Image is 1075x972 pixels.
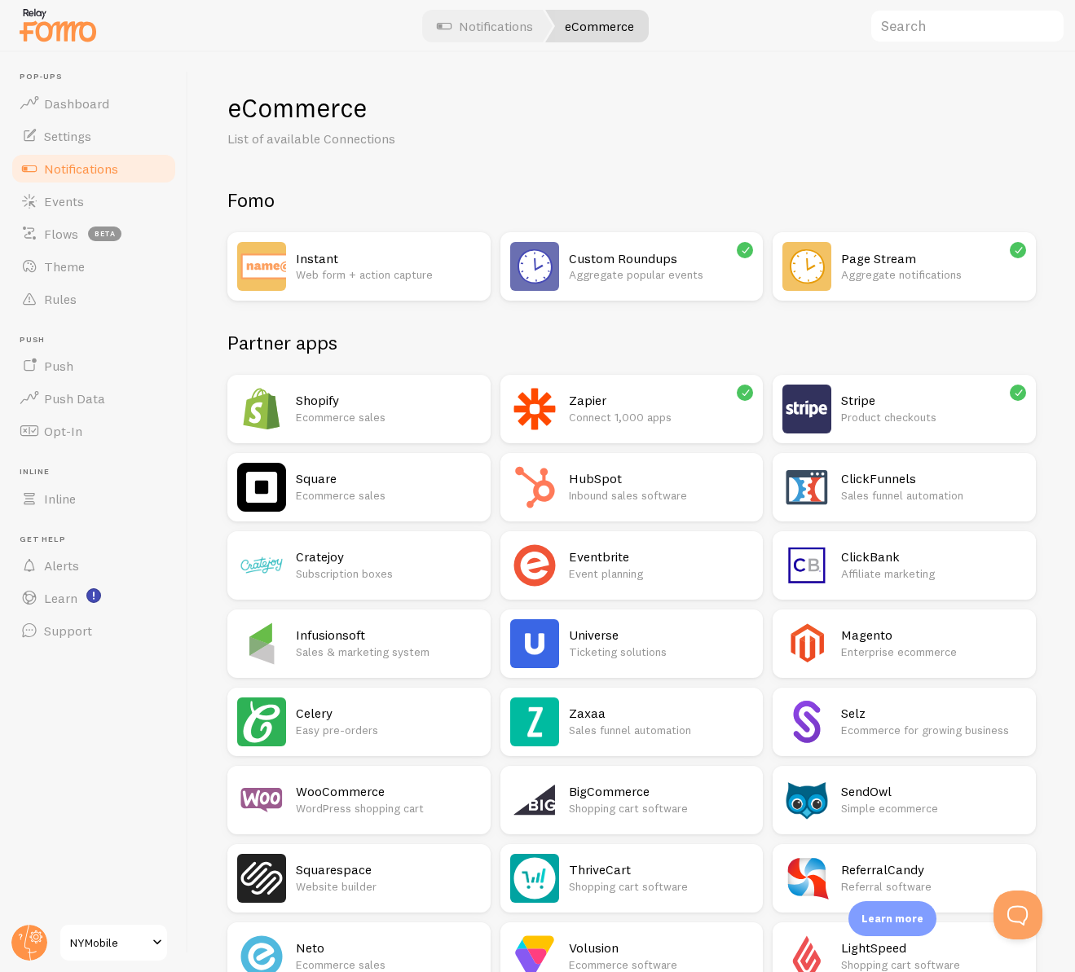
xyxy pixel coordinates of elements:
a: Push [10,350,178,382]
h2: Zapier [569,392,754,409]
img: BigCommerce [510,776,559,825]
p: Sales & marketing system [296,644,481,660]
a: Push Data [10,382,178,415]
span: Flows [44,226,78,242]
p: Referral software [841,878,1026,895]
img: Squarespace [237,854,286,903]
p: Ecommerce for growing business [841,722,1026,738]
img: Page Stream [782,242,831,291]
span: Opt-In [44,423,82,439]
img: ClickBank [782,541,831,590]
h2: BigCommerce [569,783,754,800]
img: Selz [782,697,831,746]
span: Notifications [44,161,118,177]
p: Sales funnel automation [841,487,1026,504]
img: Shopify [237,385,286,433]
span: Alerts [44,557,79,574]
p: Aggregate popular events [569,266,754,283]
p: Aggregate notifications [841,266,1026,283]
div: Learn more [848,901,936,936]
span: Push Data [44,390,105,407]
img: Stripe [782,385,831,433]
p: Simple ecommerce [841,800,1026,816]
span: Inline [20,467,178,477]
img: Square [237,463,286,512]
a: Support [10,614,178,647]
h2: Stripe [841,392,1026,409]
a: Flows beta [10,218,178,250]
img: WooCommerce [237,776,286,825]
img: Celery [237,697,286,746]
h2: SendOwl [841,783,1026,800]
p: Inbound sales software [569,487,754,504]
h2: ClickFunnels [841,470,1026,487]
h2: Volusion [569,939,754,957]
span: Get Help [20,534,178,545]
h2: Page Stream [841,250,1026,267]
span: Push [20,335,178,345]
h2: Partner apps [227,330,1036,355]
a: Alerts [10,549,178,582]
p: Shopping cart software [569,800,754,816]
img: ThriveCart [510,854,559,903]
h2: WooCommerce [296,783,481,800]
img: SendOwl [782,776,831,825]
h2: Celery [296,705,481,722]
a: Theme [10,250,178,283]
h2: Square [296,470,481,487]
img: fomo-relay-logo-orange.svg [17,4,99,46]
p: Easy pre-orders [296,722,481,738]
h2: Squarespace [296,861,481,878]
p: Event planning [569,565,754,582]
span: Support [44,622,92,639]
img: Cratejoy [237,541,286,590]
a: Events [10,185,178,218]
a: Learn [10,582,178,614]
h2: Shopify [296,392,481,409]
p: Product checkouts [841,409,1026,425]
span: Events [44,193,84,209]
img: Instant [237,242,286,291]
h2: Fomo [227,187,1036,213]
h2: Zaxaa [569,705,754,722]
h2: ReferralCandy [841,861,1026,878]
span: Rules [44,291,77,307]
img: ClickFunnels [782,463,831,512]
img: Infusionsoft [237,619,286,668]
p: Subscription boxes [296,565,481,582]
a: Settings [10,120,178,152]
img: ReferralCandy [782,854,831,903]
h2: Cratejoy [296,548,481,565]
p: Ticketing solutions [569,644,754,660]
h2: LightSpeed [841,939,1026,957]
a: Dashboard [10,87,178,120]
span: NYMobile [70,933,148,952]
span: Settings [44,128,91,144]
svg: <p>Watch New Feature Tutorials!</p> [86,588,101,603]
h2: HubSpot [569,470,754,487]
iframe: Help Scout Beacon - Open [993,891,1042,939]
p: WordPress shopping cart [296,800,481,816]
a: NYMobile [59,923,169,962]
img: HubSpot [510,463,559,512]
span: Theme [44,258,85,275]
span: Push [44,358,73,374]
img: Zaxaa [510,697,559,746]
a: Rules [10,283,178,315]
p: Enterprise ecommerce [841,644,1026,660]
h2: Infusionsoft [296,627,481,644]
span: Inline [44,490,76,507]
span: Learn [44,590,77,606]
p: Web form + action capture [296,266,481,283]
h2: Universe [569,627,754,644]
img: Custom Roundups [510,242,559,291]
span: Pop-ups [20,72,178,82]
h2: Eventbrite [569,548,754,565]
p: Sales funnel automation [569,722,754,738]
img: Eventbrite [510,541,559,590]
p: Shopping cart software [569,878,754,895]
p: Ecommerce sales [296,409,481,425]
p: List of available Connections [227,130,619,148]
span: Dashboard [44,95,109,112]
h1: eCommerce [227,91,1036,125]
